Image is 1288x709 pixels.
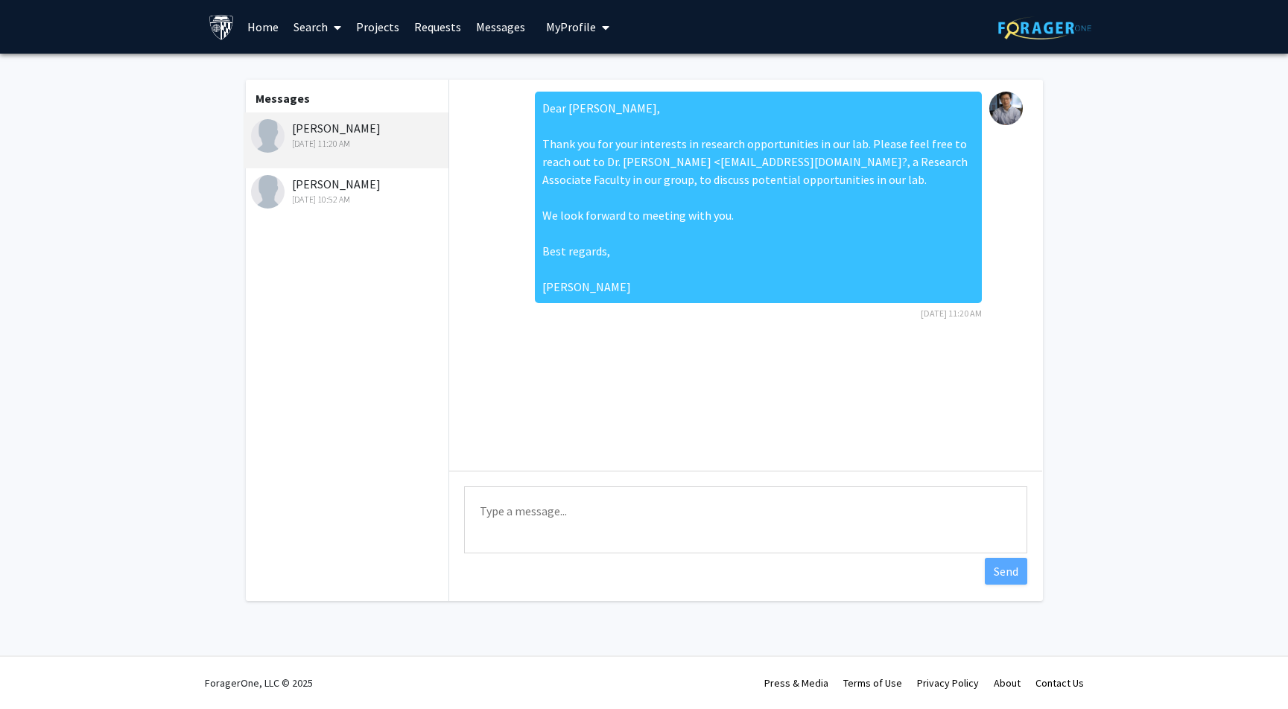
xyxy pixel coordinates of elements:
[286,1,349,53] a: Search
[464,486,1027,553] textarea: Message
[251,193,445,206] div: [DATE] 10:52 AM
[546,19,596,34] span: My Profile
[251,119,445,150] div: [PERSON_NAME]
[251,175,445,206] div: [PERSON_NAME]
[209,14,235,40] img: Johns Hopkins University Logo
[407,1,469,53] a: Requests
[251,119,285,153] img: Sunning Qian
[998,16,1091,39] img: ForagerOne Logo
[994,676,1021,690] a: About
[251,137,445,150] div: [DATE] 11:20 AM
[240,1,286,53] a: Home
[11,642,63,698] iframe: Chat
[764,676,828,690] a: Press & Media
[1035,676,1084,690] a: Contact Us
[469,1,533,53] a: Messages
[535,92,982,303] div: Dear [PERSON_NAME], Thank you for your interests in research opportunities in our lab. Please fee...
[349,1,407,53] a: Projects
[256,91,310,106] b: Messages
[917,676,979,690] a: Privacy Policy
[843,676,902,690] a: Terms of Use
[205,657,313,709] div: ForagerOne, LLC © 2025
[989,92,1023,125] img: Jiou Wang
[921,308,982,319] span: [DATE] 11:20 AM
[985,558,1027,585] button: Send
[251,175,285,209] img: Nathan Gu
